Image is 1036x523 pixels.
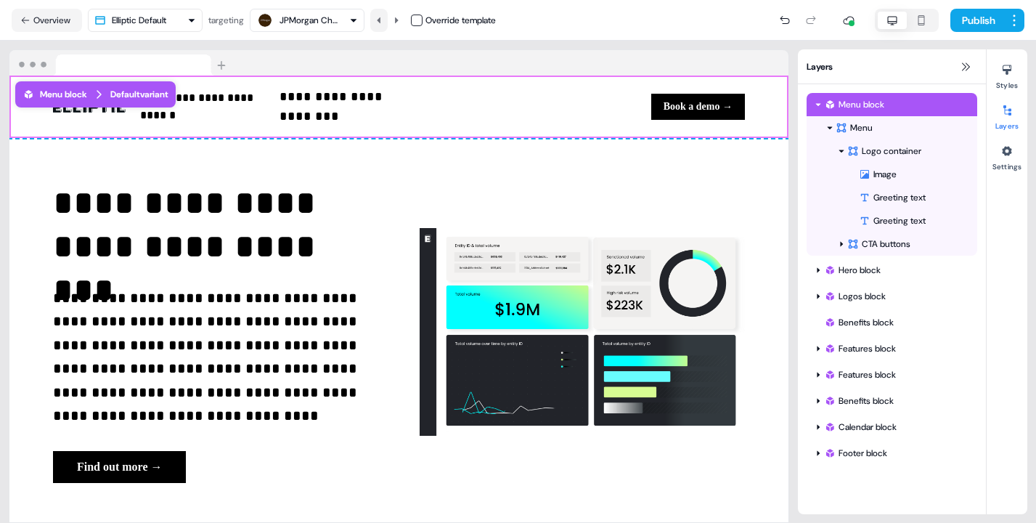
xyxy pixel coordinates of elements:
div: Benefits block [824,315,971,330]
div: Logos block [807,285,977,308]
div: CTA buttons [807,232,977,256]
div: Menu blockMenuLogo containerImageGreeting textGreeting textCTA buttons [807,93,977,256]
button: Settings [987,139,1027,171]
button: Layers [987,99,1027,131]
div: Menu block [824,97,971,112]
div: JPMorgan Chase & Co. [280,13,338,28]
div: Logo containerImageGreeting textGreeting text [807,139,977,232]
div: Layers [798,49,986,84]
div: Features block [824,341,971,356]
button: Find out more → [53,451,186,483]
img: Browser topbar [9,50,232,76]
div: Features block [807,337,977,360]
div: Benefits block [807,311,977,334]
button: Overview [12,9,82,32]
div: MenuLogo containerImageGreeting textGreeting textCTA buttons [807,116,977,256]
img: Image [53,102,126,113]
div: Footer block [807,442,977,465]
div: Menu [836,121,971,135]
div: Benefits block [824,394,971,408]
button: Book a demo → [651,94,745,120]
div: Book a demo → [423,94,745,120]
div: Features block [824,368,971,382]
button: Styles [987,58,1027,90]
div: Calendar block [807,415,977,439]
div: Calendar block [824,420,971,434]
div: Logos block [824,289,971,304]
div: Elliptic Default [112,13,166,28]
div: Find out more → [53,451,379,483]
div: Image [859,167,977,182]
div: Greeting text [807,209,977,232]
div: Features block [807,363,977,386]
div: Hero block [807,259,977,282]
div: Greeting text [859,190,977,205]
button: Publish [950,9,1004,32]
div: Benefits block [807,389,977,413]
div: Override template [425,13,496,28]
img: Image [420,182,746,483]
div: Hero block [824,263,971,277]
button: JPMorgan Chase & Co. [250,9,364,32]
div: targeting [208,13,244,28]
div: Logo container [847,144,971,158]
div: Footer block [824,446,971,461]
div: Greeting text [859,214,977,228]
div: Greeting text [807,186,977,209]
div: CTA buttons [847,237,971,251]
div: Image [807,163,977,186]
div: Menu block [23,87,87,102]
div: Default variant [110,87,168,102]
